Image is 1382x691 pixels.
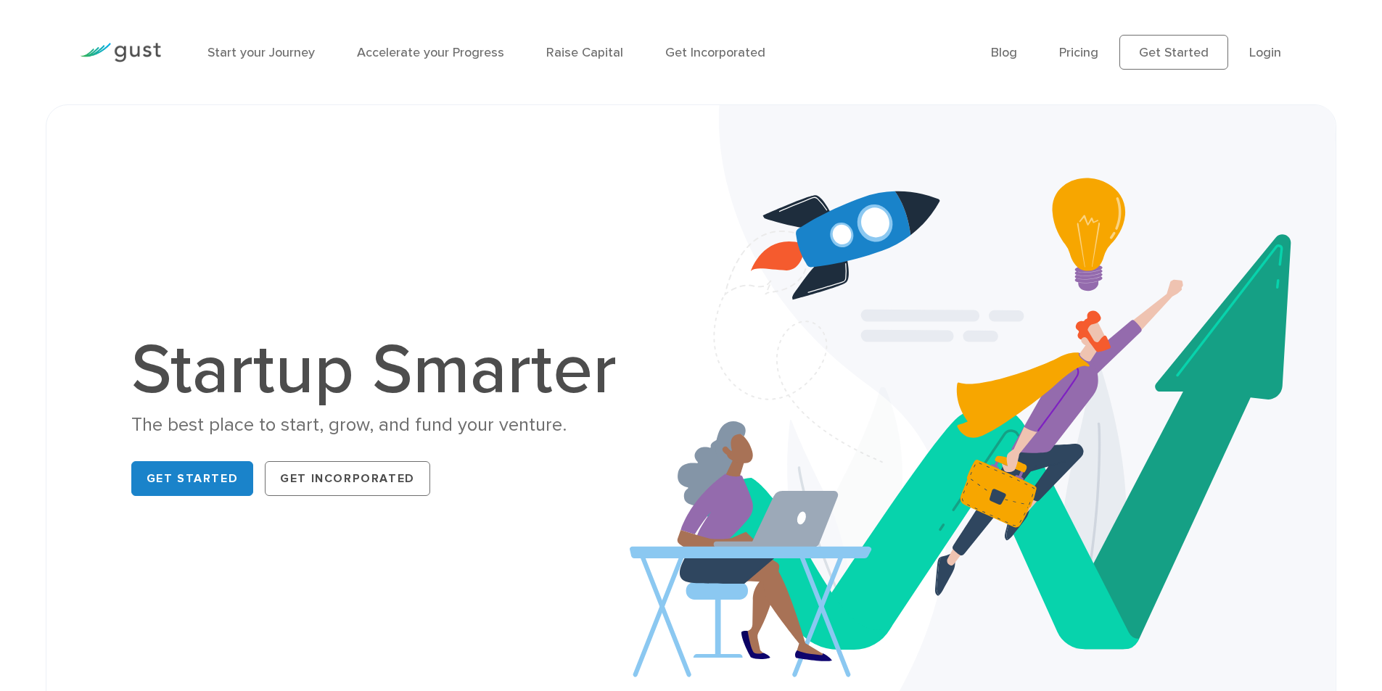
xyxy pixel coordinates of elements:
a: Get Started [131,461,254,496]
a: Raise Capital [546,45,623,60]
a: Pricing [1059,45,1098,60]
a: Start your Journey [207,45,315,60]
a: Accelerate your Progress [357,45,504,60]
div: The best place to start, grow, and fund your venture. [131,413,632,438]
a: Get Incorporated [665,45,765,60]
h1: Startup Smarter [131,336,632,405]
a: Get Started [1119,35,1228,70]
img: Gust Logo [80,43,161,62]
a: Get Incorporated [265,461,430,496]
a: Blog [991,45,1017,60]
a: Login [1249,45,1281,60]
